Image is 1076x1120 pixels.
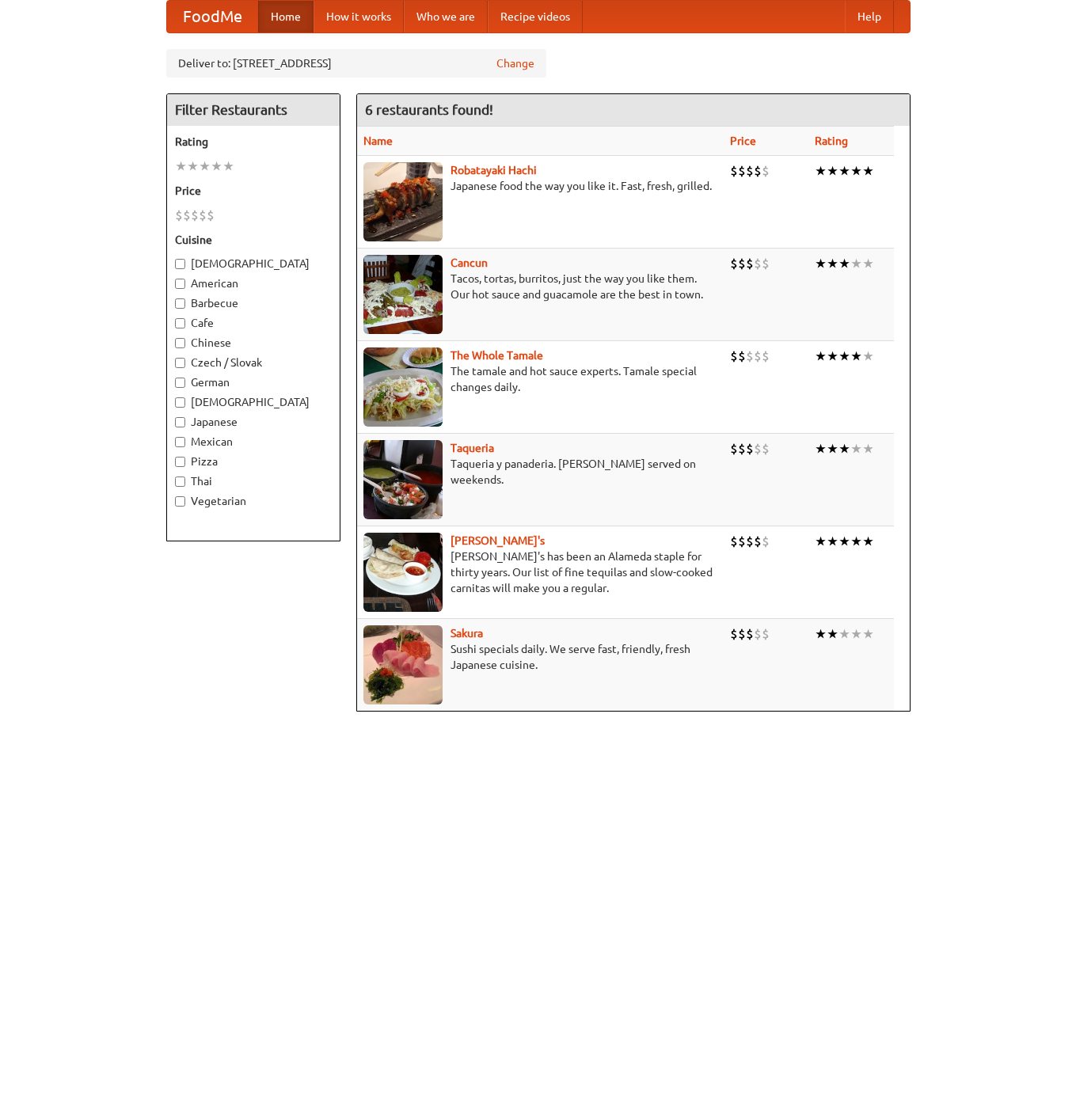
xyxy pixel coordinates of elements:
[845,1,894,32] a: Help
[175,134,332,150] h5: Rating
[175,275,332,291] label: American
[363,255,443,334] img: cancun.jpg
[746,347,754,365] li: $
[175,434,332,450] label: Mexican
[167,1,258,32] a: FoodMe
[827,347,838,365] li: ★
[815,255,827,272] li: ★
[730,135,756,147] a: Price
[746,625,754,643] li: $
[363,641,717,673] p: Sushi specials daily. We serve fast, friendly, fresh Japanese cuisine.
[827,255,838,272] li: ★
[175,295,332,311] label: Barbecue
[762,625,770,643] li: $
[862,162,874,180] li: ★
[862,440,874,457] li: ★
[363,440,443,519] img: taqueria.jpg
[175,315,332,331] label: Cafe
[451,627,483,640] b: Sakura
[363,135,393,147] a: Name
[738,162,746,180] li: $
[862,533,874,550] li: ★
[762,162,770,180] li: $
[746,162,754,180] li: $
[850,162,862,180] li: ★
[762,255,770,272] li: $
[175,256,332,271] label: [DEMOGRAPHIC_DATA]
[838,255,850,272] li: ★
[815,440,827,457] li: ★
[754,162,762,180] li: $
[730,533,738,550] li: $
[451,164,537,177] a: Robatayaki Hachi
[815,533,827,550] li: ★
[746,440,754,457] li: $
[451,442,494,454] a: Taqueria
[167,94,340,126] h4: Filter Restaurants
[363,347,443,427] img: wholetamale.jpg
[175,298,185,309] input: Barbecue
[815,135,848,147] a: Rating
[175,437,185,447] input: Mexican
[738,347,746,365] li: $
[754,533,762,550] li: $
[746,255,754,272] li: $
[451,534,545,547] a: [PERSON_NAME]'s
[838,625,850,643] li: ★
[363,363,717,395] p: The tamale and hot sauce experts. Tamale special changes daily.
[838,440,850,457] li: ★
[762,533,770,550] li: $
[222,158,234,175] li: ★
[738,440,746,457] li: $
[175,473,332,489] label: Thai
[199,158,211,175] li: ★
[175,417,185,427] input: Japanese
[738,255,746,272] li: $
[762,347,770,365] li: $
[850,625,862,643] li: ★
[191,207,199,224] li: $
[451,256,488,269] b: Cancun
[199,207,207,224] li: $
[166,49,546,78] div: Deliver to: [STREET_ADDRESS]
[207,207,215,224] li: $
[754,347,762,365] li: $
[314,1,404,32] a: How it works
[827,162,838,180] li: ★
[175,476,185,487] input: Thai
[850,255,862,272] li: ★
[363,178,717,194] p: Japanese food the way you like it. Fast, fresh, grilled.
[175,496,185,507] input: Vegetarian
[862,347,874,365] li: ★
[175,457,185,467] input: Pizza
[175,207,183,224] li: $
[187,158,199,175] li: ★
[730,347,738,365] li: $
[838,347,850,365] li: ★
[815,625,827,643] li: ★
[175,397,185,408] input: [DEMOGRAPHIC_DATA]
[738,533,746,550] li: $
[815,162,827,180] li: ★
[175,454,332,469] label: Pizza
[746,533,754,550] li: $
[838,533,850,550] li: ★
[451,349,543,362] a: The Whole Tamale
[754,255,762,272] li: $
[175,414,332,430] label: Japanese
[363,456,717,488] p: Taqueria y panaderia. [PERSON_NAME] served on weekends.
[827,625,838,643] li: ★
[175,378,185,388] input: German
[363,625,443,704] img: sakura.jpg
[850,347,862,365] li: ★
[850,533,862,550] li: ★
[850,440,862,457] li: ★
[363,162,443,241] img: robatayaki.jpg
[862,625,874,643] li: ★
[175,158,187,175] li: ★
[175,318,185,328] input: Cafe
